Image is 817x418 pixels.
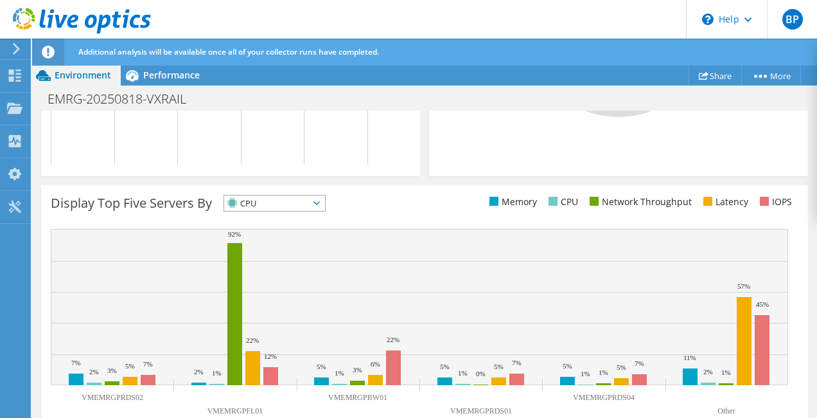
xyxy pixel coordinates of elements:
h1: EMRG-20250818-VXRAIL [42,92,206,106]
text: 12% [264,352,277,360]
text: VMEMRGPBW01 [328,393,387,402]
li: Memory [486,195,537,209]
text: 7% [143,360,153,368]
text: 7% [71,359,81,367]
a: More [741,66,801,86]
text: 6% [371,360,380,368]
text: VMEMRGPRDS02 [82,393,143,402]
text: 0% [476,370,486,377]
text: 2% [89,368,99,376]
span: Environment [55,69,111,81]
text: 7% [635,359,644,367]
text: VMEMRGPRDS01 [450,406,512,415]
text: VMEMRGPFL01 [207,406,263,415]
text: 2% [194,368,204,376]
text: 1% [581,370,590,377]
text: VMEMRGPRDS04 [573,393,635,402]
text: Other [717,406,735,415]
text: 5% [125,362,135,370]
text: 1% [599,368,608,376]
text: 1% [335,369,344,377]
text: 5% [317,363,326,370]
text: 57% [737,282,750,290]
text: 11% [683,354,696,361]
text: 5% [440,363,450,370]
svg: \n [702,14,714,25]
a: Share [689,66,742,86]
text: 5% [494,363,504,370]
text: 7% [512,359,522,367]
li: CPU [545,195,578,209]
text: 5% [617,363,626,371]
span: Performance [143,69,200,81]
li: IOPS [757,195,792,209]
text: 22% [246,336,259,344]
span: CPU [224,195,309,211]
text: 3% [353,366,362,374]
span: Additional analysis will be available once all of your collector runs have completed. [78,46,379,57]
text: 45% [756,300,769,308]
span: BP [782,9,803,30]
text: 1% [721,368,731,376]
text: 5% [563,362,572,370]
li: Network Throughput [586,195,692,209]
text: 1% [212,369,222,377]
text: 92% [228,230,241,238]
li: Latency [700,195,748,209]
text: 1% [458,369,468,377]
text: 22% [387,336,400,343]
text: 3% [107,367,117,374]
text: 2% [703,368,713,376]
